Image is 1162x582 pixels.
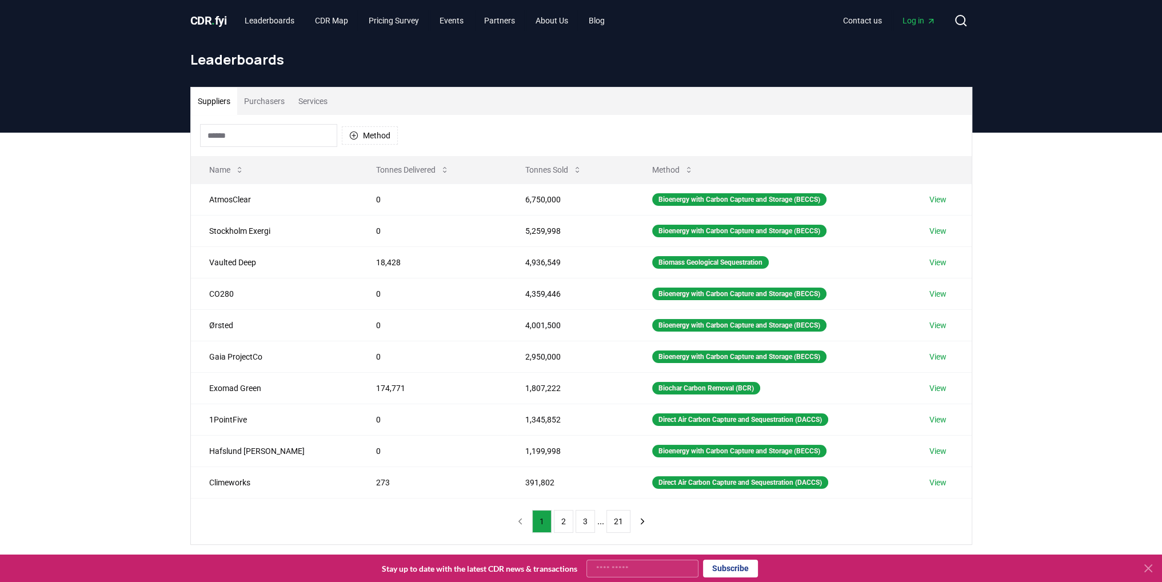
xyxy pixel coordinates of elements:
td: Gaia ProjectCo [191,341,358,372]
td: 0 [358,215,507,246]
a: Leaderboards [235,10,304,31]
nav: Main [834,10,945,31]
a: View [929,194,946,205]
td: AtmosClear [191,184,358,215]
button: 3 [576,510,595,533]
span: . [211,14,215,27]
a: View [929,351,946,362]
div: Biochar Carbon Removal (BCR) [652,382,760,394]
button: 21 [606,510,630,533]
a: View [929,477,946,488]
td: 4,001,500 [507,309,634,341]
td: 5,259,998 [507,215,634,246]
a: View [929,445,946,457]
td: CO280 [191,278,358,309]
button: Suppliers [191,87,237,115]
td: 1,345,852 [507,404,634,435]
button: 1 [532,510,552,533]
td: 0 [358,184,507,215]
td: Exomad Green [191,372,358,404]
a: About Us [526,10,577,31]
button: Tonnes Sold [516,158,591,181]
button: Method [643,158,702,181]
td: 4,936,549 [507,246,634,278]
button: Services [292,87,334,115]
td: Climeworks [191,467,358,498]
button: Tonnes Delivered [367,158,458,181]
td: 4,359,446 [507,278,634,309]
div: Direct Air Carbon Capture and Sequestration (DACCS) [652,413,828,426]
nav: Main [235,10,614,31]
a: View [929,320,946,331]
h1: Leaderboards [190,50,972,69]
td: 0 [358,278,507,309]
div: Bioenergy with Carbon Capture and Storage (BECCS) [652,350,826,363]
div: Bioenergy with Carbon Capture and Storage (BECCS) [652,319,826,332]
button: Method [342,126,398,145]
td: 1,807,222 [507,372,634,404]
td: 0 [358,404,507,435]
td: 273 [358,467,507,498]
div: Bioenergy with Carbon Capture and Storage (BECCS) [652,445,826,457]
a: Events [430,10,473,31]
button: Name [200,158,253,181]
td: 0 [358,309,507,341]
td: 1PointFive [191,404,358,435]
a: View [929,257,946,268]
div: Bioenergy with Carbon Capture and Storage (BECCS) [652,193,826,206]
li: ... [597,515,604,528]
a: Partners [475,10,524,31]
div: Direct Air Carbon Capture and Sequestration (DACCS) [652,476,828,489]
td: Vaulted Deep [191,246,358,278]
div: Bioenergy with Carbon Capture and Storage (BECCS) [652,225,826,237]
a: Log in [893,10,945,31]
a: View [929,288,946,300]
td: 18,428 [358,246,507,278]
td: 1,199,998 [507,435,634,467]
a: CDR Map [306,10,357,31]
button: Purchasers [237,87,292,115]
span: Log in [903,15,936,26]
td: 6,750,000 [507,184,634,215]
span: CDR fyi [190,14,227,27]
a: View [929,382,946,394]
a: Blog [580,10,614,31]
td: 0 [358,341,507,372]
div: Bioenergy with Carbon Capture and Storage (BECCS) [652,288,826,300]
a: CDR.fyi [190,13,227,29]
a: Contact us [834,10,891,31]
td: Ørsted [191,309,358,341]
td: 174,771 [358,372,507,404]
button: 2 [554,510,573,533]
td: Stockholm Exergi [191,215,358,246]
a: View [929,225,946,237]
div: Biomass Geological Sequestration [652,256,769,269]
a: View [929,414,946,425]
td: 0 [358,435,507,467]
td: 2,950,000 [507,341,634,372]
td: Hafslund [PERSON_NAME] [191,435,358,467]
a: Pricing Survey [360,10,428,31]
button: next page [633,510,652,533]
td: 391,802 [507,467,634,498]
